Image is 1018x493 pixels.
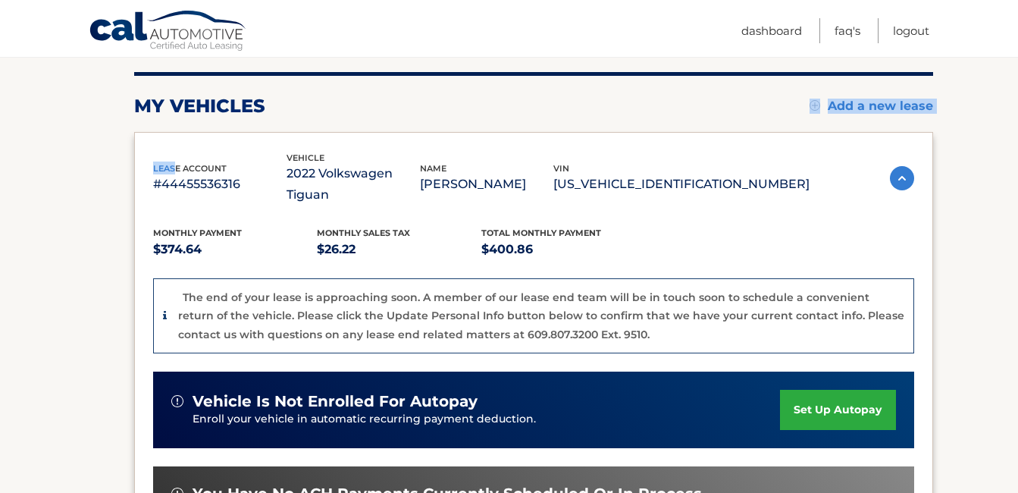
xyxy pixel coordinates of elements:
[89,10,248,54] a: Cal Automotive
[893,18,929,43] a: Logout
[153,174,287,195] p: #44455536316
[171,395,183,407] img: alert-white.svg
[134,95,265,118] h2: my vehicles
[287,163,420,206] p: 2022 Volkswagen Tiguan
[481,239,646,260] p: $400.86
[287,152,324,163] span: vehicle
[193,392,478,411] span: vehicle is not enrolled for autopay
[741,18,802,43] a: Dashboard
[890,166,914,190] img: accordion-active.svg
[317,228,410,238] span: Monthly sales Tax
[153,228,242,238] span: Monthly Payment
[553,174,810,195] p: [US_VEHICLE_IDENTIFICATION_NUMBER]
[153,239,318,260] p: $374.64
[553,163,569,174] span: vin
[317,239,481,260] p: $26.22
[835,18,860,43] a: FAQ's
[481,228,601,238] span: Total Monthly Payment
[420,174,553,195] p: [PERSON_NAME]
[153,163,227,174] span: lease account
[420,163,446,174] span: name
[178,290,904,341] p: The end of your lease is approaching soon. A member of our lease end team will be in touch soon t...
[780,390,895,430] a: set up autopay
[193,411,781,428] p: Enroll your vehicle in automatic recurring payment deduction.
[810,100,820,111] img: add.svg
[810,99,933,114] a: Add a new lease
